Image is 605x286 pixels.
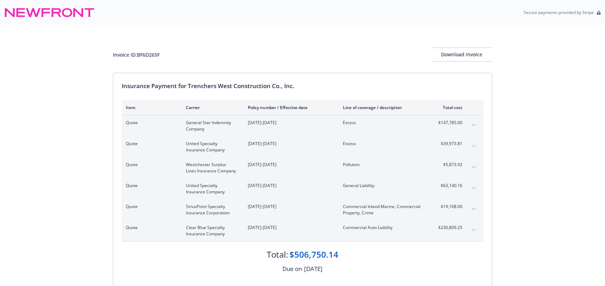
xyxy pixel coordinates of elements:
[186,203,237,216] span: SiriusPoint Specialty Insurance Corporation
[122,115,483,136] div: QuoteGeneral Star Indemnity Company[DATE]-[DATE]Excess$147,785.00expand content
[468,162,479,173] button: expand content
[343,105,425,110] div: Line of coverage / description
[186,141,237,153] span: United Specialty Insurance Company
[122,178,483,199] div: QuoteUnited Specialty Insurance Company[DATE]-[DATE]General Liability$63,140.16expand content
[122,220,483,241] div: QuoteClear Blue Specialty Insurance Company[DATE]-[DATE]Commercial Auto Liability$230,809.25expan...
[126,162,175,168] span: Quote
[186,162,237,174] span: Westchester Surplus Lines Insurance Company
[343,203,425,216] span: Commercial Inland Marine, Commercial Property, Crime
[436,120,462,126] span: $147,785.00
[186,224,237,237] span: Clear Blue Specialty Insurance Company
[267,249,288,260] div: Total:
[113,51,160,58] div: Invoice ID: BF6D265F
[122,81,483,91] div: Insurance Payment for Trenchers West Construction Co., Inc.
[126,105,175,110] div: Item
[282,264,302,273] div: Due on
[436,224,462,231] span: $230,809.25
[468,224,479,236] button: expand content
[186,105,237,110] div: Carrier
[436,183,462,189] span: $63,140.16
[436,141,462,147] span: $39,973.81
[186,120,237,132] span: General Star Indemnity Company
[126,183,175,189] span: Quote
[304,264,323,273] div: [DATE]
[468,183,479,194] button: expand content
[343,224,425,231] span: Commercial Auto Liability
[343,141,425,147] span: Excess
[431,48,492,62] button: Download Invoice
[468,203,479,215] button: expand content
[186,183,237,195] span: United Specialty Insurance Company
[343,183,425,189] span: General Liability
[248,105,332,110] div: Policy number / Effective date
[122,157,483,178] div: QuoteWestchester Surplus Lines Insurance Company[DATE]-[DATE]Pollution$5,873.92expand content
[436,105,462,110] div: Total cost
[248,141,332,147] span: [DATE]-[DATE]
[468,141,479,152] button: expand content
[126,141,175,147] span: Quote
[122,199,483,220] div: QuoteSiriusPoint Specialty Insurance Corporation[DATE]-[DATE]Commercial Inland Marine, Commercial...
[289,249,338,260] div: $506,750.14
[248,183,332,189] span: [DATE]-[DATE]
[343,120,425,126] span: Excess
[248,224,332,231] span: [DATE]-[DATE]
[436,162,462,168] span: $5,873.92
[126,120,175,126] span: Quote
[248,120,332,126] span: [DATE]-[DATE]
[126,224,175,231] span: Quote
[343,162,425,168] span: Pollution
[126,203,175,210] span: Quote
[436,203,462,210] span: $19,168.00
[248,162,332,168] span: [DATE]-[DATE]
[468,120,479,131] button: expand content
[524,9,594,15] p: Secure payments provided by Stripe
[122,136,483,157] div: QuoteUnited Specialty Insurance Company[DATE]-[DATE]Excess$39,973.81expand content
[248,203,332,210] span: [DATE]-[DATE]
